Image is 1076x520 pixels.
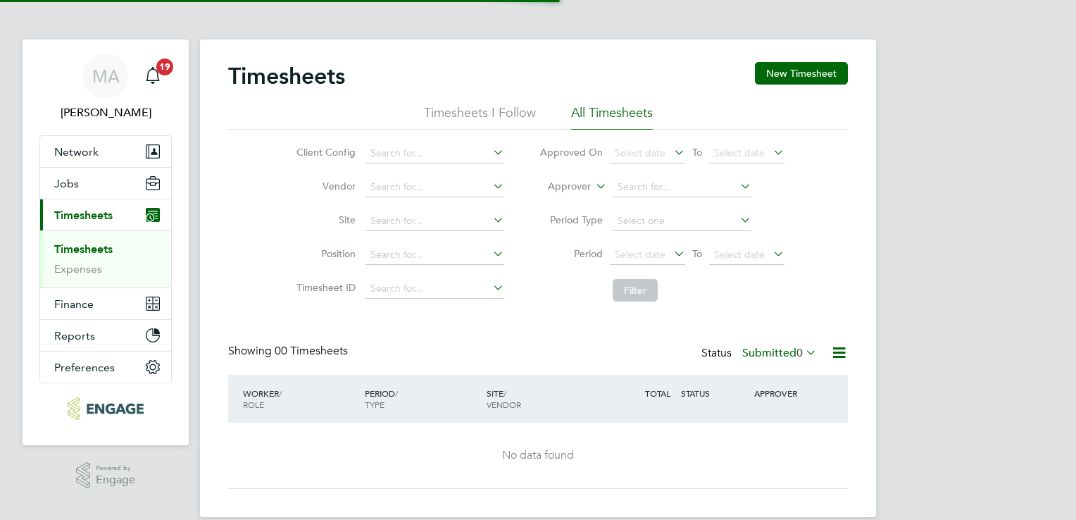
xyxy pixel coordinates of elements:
[54,297,94,311] span: Finance
[54,329,95,342] span: Reports
[39,54,172,121] a: MA[PERSON_NAME]
[688,244,706,263] span: To
[714,248,765,261] span: Select date
[701,344,820,364] div: Status
[96,462,135,474] span: Powered by
[365,211,504,231] input: Search for...
[742,346,817,360] label: Submitted
[483,380,605,417] div: SITE
[40,288,171,319] button: Finance
[39,397,172,420] a: Go to home page
[54,177,79,190] span: Jobs
[54,361,115,374] span: Preferences
[275,344,348,358] span: 00 Timesheets
[40,168,171,199] button: Jobs
[613,211,751,231] input: Select one
[292,146,356,159] label: Client Config
[615,147,665,159] span: Select date
[613,178,751,197] input: Search for...
[796,346,803,360] span: 0
[503,388,506,399] span: /
[645,388,670,399] span: TOTAL
[279,388,282,399] span: /
[139,54,167,99] a: 19
[239,380,361,417] div: WORKER
[539,247,603,260] label: Period
[365,245,504,265] input: Search for...
[292,213,356,226] label: Site
[365,178,504,197] input: Search for...
[292,247,356,260] label: Position
[40,136,171,167] button: Network
[292,180,356,192] label: Vendor
[571,104,653,130] li: All Timesheets
[54,145,99,159] span: Network
[677,380,751,406] div: STATUS
[751,380,824,406] div: APPROVER
[68,397,143,420] img: bandk-logo-retina.png
[242,448,834,463] div: No data found
[613,279,658,302] button: Filter
[365,279,504,299] input: Search for...
[54,262,102,276] a: Expenses
[292,281,356,294] label: Timesheet ID
[688,143,706,161] span: To
[539,213,603,226] label: Period Type
[40,352,171,383] button: Preferences
[92,67,120,85] span: MA
[243,399,264,410] span: ROLE
[40,199,171,230] button: Timesheets
[76,462,136,489] a: Powered byEngage
[54,242,113,256] a: Timesheets
[487,399,521,410] span: VENDOR
[365,399,384,410] span: TYPE
[96,474,135,486] span: Engage
[228,62,345,90] h2: Timesheets
[714,147,765,159] span: Select date
[615,248,665,261] span: Select date
[39,104,172,121] span: Matthew Arno
[424,104,536,130] li: Timesheets I Follow
[395,388,398,399] span: /
[755,62,848,85] button: New Timesheet
[40,320,171,351] button: Reports
[23,39,189,445] nav: Main navigation
[365,144,504,163] input: Search for...
[40,230,171,287] div: Timesheets
[361,380,483,417] div: PERIOD
[527,180,591,194] label: Approver
[54,209,113,222] span: Timesheets
[156,58,173,75] span: 19
[539,146,603,159] label: Approved On
[228,344,351,359] div: Showing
